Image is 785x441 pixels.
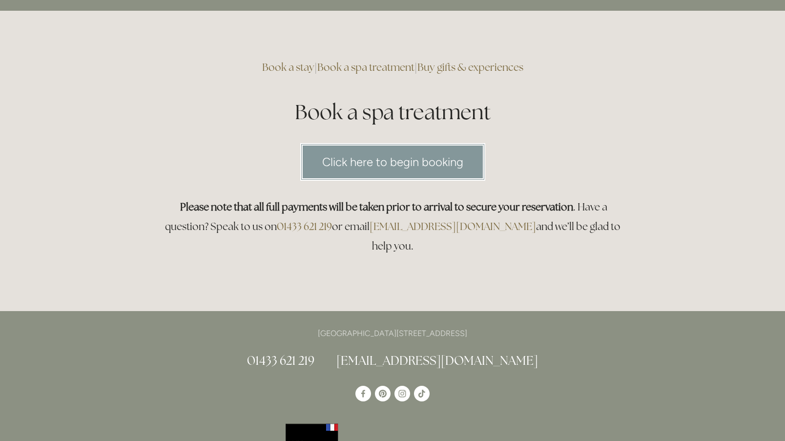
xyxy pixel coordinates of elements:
[159,197,626,256] h3: . Have a question? Speak to us on or email and we’ll be glad to help you.
[300,143,485,181] a: Click here to begin booking
[159,58,626,77] h3: | |
[159,327,626,340] p: [GEOGRAPHIC_DATA][STREET_ADDRESS]
[277,220,332,233] a: 01433 621 219
[355,386,371,401] a: Losehill House Hotel & Spa
[180,200,573,213] strong: Please note that all full payments will be taken prior to arrival to secure your reservation
[414,386,430,401] a: TikTok
[394,386,410,401] a: Instagram
[417,61,523,74] a: Buy gifts & experiences
[262,61,314,74] a: Book a stay
[247,353,314,368] a: 01433 621 219
[336,353,538,368] a: [EMAIL_ADDRESS][DOMAIN_NAME]
[317,61,414,74] a: Book a spa treatment
[370,220,536,233] a: [EMAIL_ADDRESS][DOMAIN_NAME]
[159,98,626,126] h1: Book a spa treatment
[375,386,391,401] a: Pinterest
